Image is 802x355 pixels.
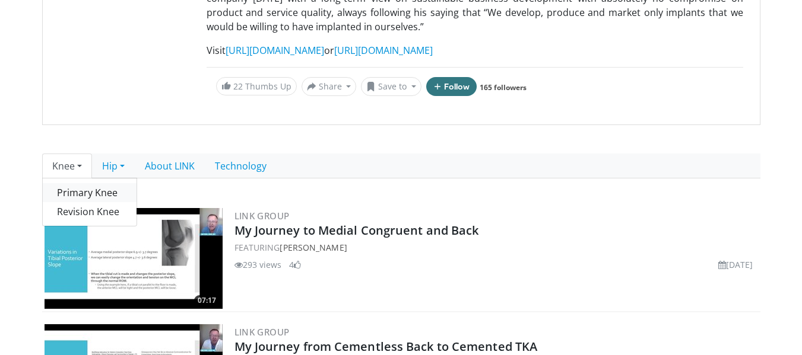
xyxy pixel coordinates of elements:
[234,258,282,271] li: 293 views
[234,241,758,254] div: FEATURING
[207,43,743,57] p: Visit or
[216,77,297,95] a: 22 Thumbs Up
[234,326,290,338] a: LINK Group
[194,295,220,306] span: 07:17
[233,81,243,92] span: 22
[205,153,277,178] a: Technology
[226,44,324,57] a: [URL][DOMAIN_NAME]
[45,208,223,309] img: 996abfc1-cbb0-4ade-a03d-4430906441a7.300x170_q85_crop-smart_upscale.jpg
[280,242,347,253] a: [PERSON_NAME]
[42,153,92,178] a: Knee
[135,153,205,178] a: About LINK
[234,210,290,222] a: LINK Group
[92,153,135,178] a: Hip
[45,208,223,309] a: 07:17
[43,183,137,202] a: Primary Knee
[361,77,421,96] button: Save to
[43,202,137,221] a: Revision Knee
[718,258,753,271] li: [DATE]
[289,258,301,271] li: 4
[302,77,357,96] button: Share
[426,77,477,96] button: Follow
[234,222,479,238] a: My Journey to Medial Congruent and Back
[334,44,433,57] a: [URL][DOMAIN_NAME]
[480,82,527,92] a: 165 followers
[234,338,538,354] a: My Journey from Cementless Back to Cemented TKA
